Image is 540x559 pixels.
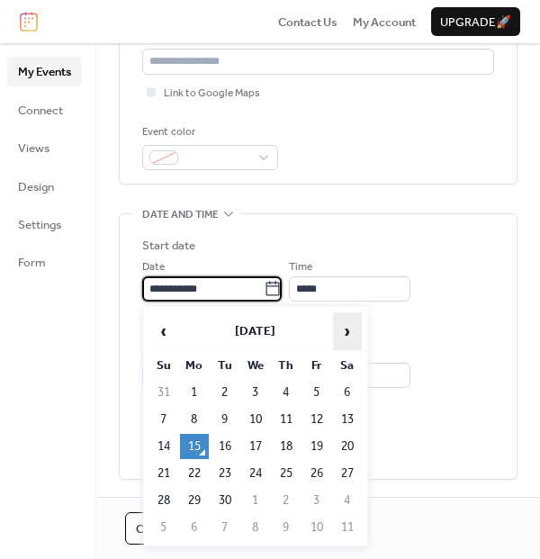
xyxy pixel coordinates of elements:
[149,461,178,486] td: 21
[149,380,178,405] td: 31
[164,85,260,103] span: Link to Google Maps
[272,488,301,513] td: 2
[7,133,82,162] a: Views
[272,353,301,378] th: Th
[272,380,301,405] td: 4
[241,407,270,432] td: 10
[272,407,301,432] td: 11
[20,12,38,32] img: logo
[353,13,416,31] a: My Account
[18,102,63,120] span: Connect
[302,353,331,378] th: Fr
[18,63,71,81] span: My Events
[440,14,511,32] span: Upgrade 🚀
[302,380,331,405] td: 5
[7,57,82,86] a: My Events
[302,434,331,459] td: 19
[241,353,270,378] th: We
[334,313,361,349] span: ›
[7,210,82,239] a: Settings
[18,140,49,158] span: Views
[333,353,362,378] th: Sa
[180,380,209,405] td: 1
[18,254,46,272] span: Form
[180,488,209,513] td: 29
[302,515,331,540] td: 10
[272,434,301,459] td: 18
[149,515,178,540] td: 5
[180,461,209,486] td: 22
[142,206,219,224] span: Date and time
[211,434,239,459] td: 16
[18,178,54,196] span: Design
[7,95,82,124] a: Connect
[142,258,165,276] span: Date
[211,488,239,513] td: 30
[333,488,362,513] td: 4
[272,515,301,540] td: 9
[7,248,82,276] a: Form
[333,461,362,486] td: 27
[142,237,195,255] div: Start date
[211,353,239,378] th: Tu
[302,461,331,486] td: 26
[136,520,183,538] span: Cancel
[302,407,331,432] td: 12
[241,515,270,540] td: 8
[149,407,178,432] td: 7
[18,216,61,234] span: Settings
[142,123,274,141] div: Event color
[211,407,239,432] td: 9
[142,28,490,46] div: Location
[7,172,82,201] a: Design
[149,488,178,513] td: 28
[125,512,193,545] button: Cancel
[180,353,209,378] th: Mo
[302,488,331,513] td: 3
[180,407,209,432] td: 8
[278,13,337,31] a: Contact Us
[241,488,270,513] td: 1
[149,353,178,378] th: Su
[333,515,362,540] td: 11
[241,380,270,405] td: 3
[180,312,331,351] th: [DATE]
[272,461,301,486] td: 25
[333,380,362,405] td: 6
[150,313,177,349] span: ‹
[211,461,239,486] td: 23
[211,380,239,405] td: 2
[333,407,362,432] td: 13
[241,434,270,459] td: 17
[180,434,209,459] td: 15
[241,461,270,486] td: 24
[211,515,239,540] td: 7
[289,258,312,276] span: Time
[149,434,178,459] td: 14
[431,7,520,36] button: Upgrade🚀
[333,434,362,459] td: 20
[180,515,209,540] td: 6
